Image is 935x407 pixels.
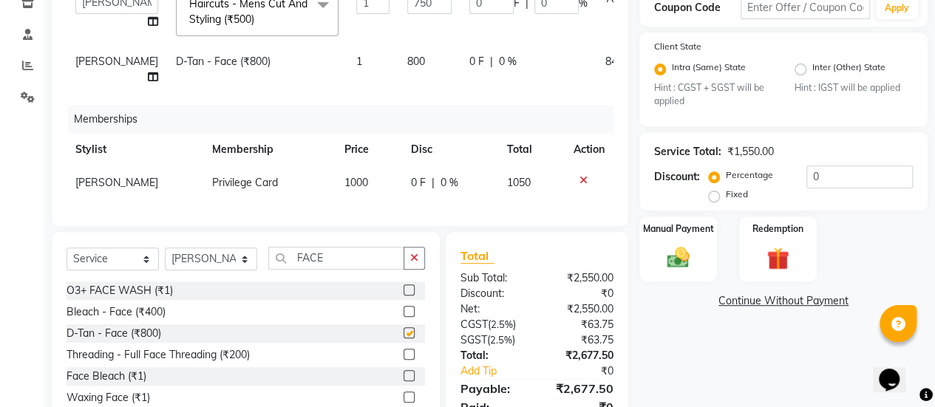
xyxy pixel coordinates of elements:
[551,363,625,379] div: ₹0
[449,363,551,379] a: Add Tip
[449,270,537,286] div: Sub Total:
[565,133,613,166] th: Action
[643,222,714,236] label: Manual Payment
[660,244,696,270] img: _cash.svg
[67,326,161,341] div: D-Tan - Face (₹800)
[176,55,271,68] span: D-Tan - Face (₹800)
[460,333,487,346] span: SGST
[460,248,494,264] span: Total
[203,133,335,166] th: Membership
[75,176,158,189] span: [PERSON_NAME]
[537,270,625,286] div: ₹2,550.00
[407,55,425,68] span: 800
[67,304,166,320] div: Bleach - Face (₹400)
[499,54,517,69] span: 0 %
[449,317,537,332] div: ( )
[411,175,426,191] span: 0 F
[268,247,404,270] input: Search or Scan
[507,176,531,189] span: 1050
[537,301,625,317] div: ₹2,550.00
[642,293,925,309] a: Continue Without Payment
[469,54,484,69] span: 0 F
[498,133,565,166] th: Total
[605,55,623,68] span: 840
[254,13,261,26] a: x
[491,318,513,330] span: 2.5%
[537,348,625,363] div: ₹2,677.50
[67,133,203,166] th: Stylist
[654,169,700,185] div: Discount:
[537,332,625,348] div: ₹63.75
[726,168,773,182] label: Percentage
[873,348,920,392] iframe: chat widget
[68,106,625,133] div: Memberships
[449,286,537,301] div: Discount:
[760,244,796,272] img: _gift.svg
[212,176,278,189] span: Privilege Card
[449,301,537,317] div: Net:
[449,380,537,397] div: Payable:
[654,81,772,109] small: Hint : CGST + SGST will be applied
[67,347,250,363] div: Threading - Full Face Threading (₹200)
[795,81,913,95] small: Hint : IGST will be applied
[67,283,173,298] div: O3+ FACE WASH (₹1)
[654,40,701,53] label: Client State
[726,188,748,201] label: Fixed
[654,144,721,160] div: Service Total:
[490,54,493,69] span: |
[432,175,435,191] span: |
[727,144,774,160] div: ₹1,550.00
[356,55,362,68] span: 1
[537,380,625,397] div: ₹2,677.50
[752,222,803,236] label: Redemption
[537,286,625,301] div: ₹0
[449,332,537,348] div: ( )
[67,390,150,406] div: Waxing Face (₹1)
[460,318,488,331] span: CGST
[402,133,498,166] th: Disc
[67,369,146,384] div: Face Bleach (₹1)
[75,55,158,68] span: [PERSON_NAME]
[672,61,746,78] label: Intra (Same) State
[336,133,402,166] th: Price
[441,175,458,191] span: 0 %
[537,317,625,332] div: ₹63.75
[344,176,368,189] span: 1000
[449,348,537,363] div: Total:
[490,334,512,346] span: 2.5%
[812,61,885,78] label: Inter (Other) State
